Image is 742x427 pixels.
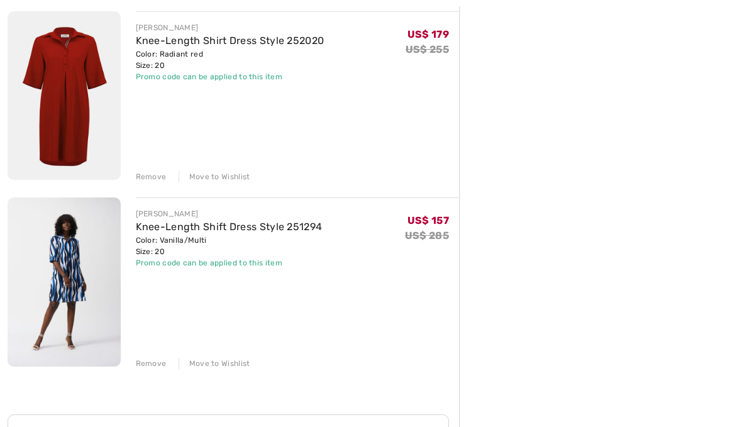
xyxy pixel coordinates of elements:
div: Move to Wishlist [179,171,250,182]
span: US$ 179 [407,28,449,40]
img: Knee-Length Shift Dress Style 251294 [8,197,121,367]
div: [PERSON_NAME] [136,208,323,219]
div: Move to Wishlist [179,358,250,369]
a: Knee-Length Shirt Dress Style 252020 [136,35,324,47]
span: US$ 157 [407,214,449,226]
div: [PERSON_NAME] [136,22,324,33]
div: Promo code can be applied to this item [136,257,323,269]
div: Remove [136,358,167,369]
div: Color: Vanilla/Multi Size: 20 [136,235,323,257]
div: Color: Radiant red Size: 20 [136,48,324,71]
div: Promo code can be applied to this item [136,71,324,82]
img: Knee-Length Shirt Dress Style 252020 [8,11,121,180]
s: US$ 255 [406,43,449,55]
s: US$ 285 [405,230,449,241]
div: Remove [136,171,167,182]
a: Knee-Length Shift Dress Style 251294 [136,221,323,233]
